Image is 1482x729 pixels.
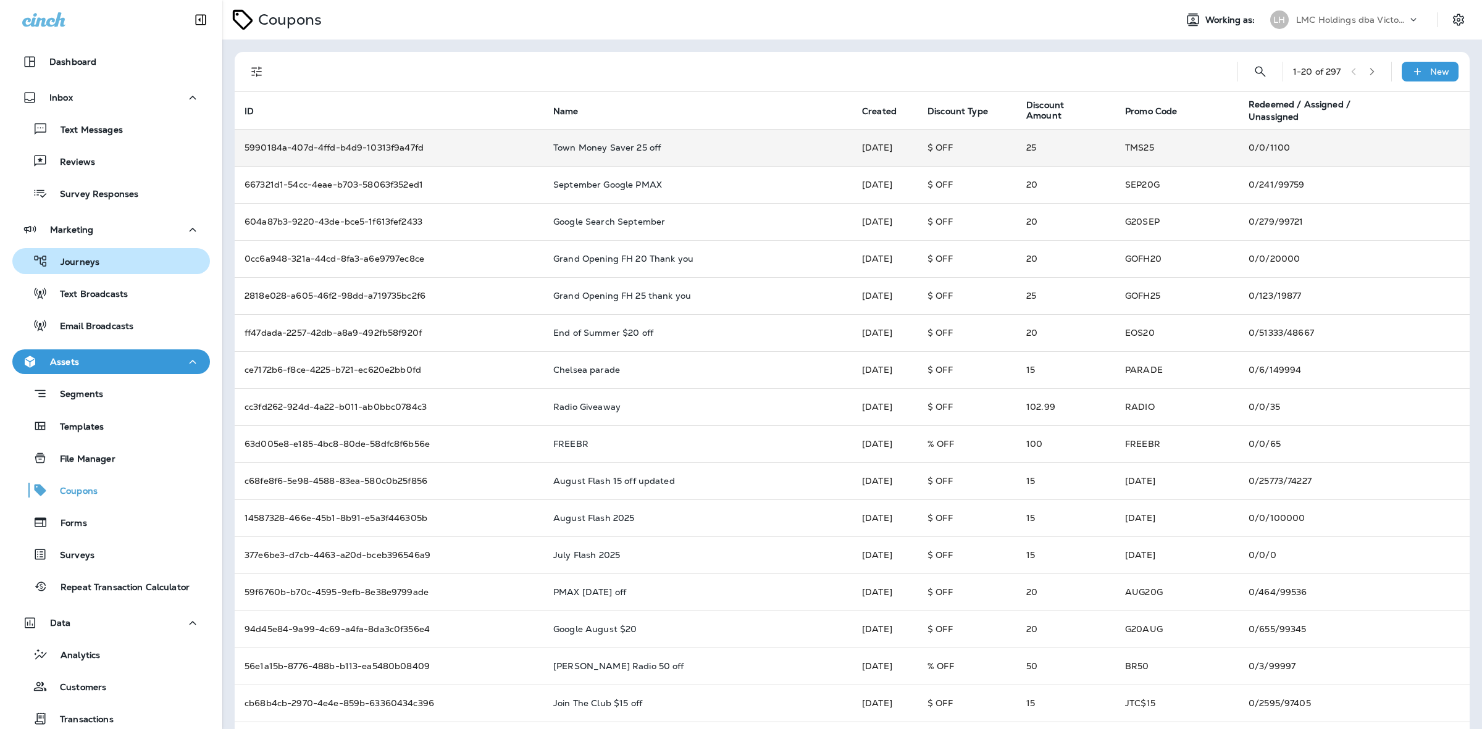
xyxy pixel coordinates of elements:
p: Coupons [48,486,98,498]
td: [DATE] [852,610,918,648]
p: Transactions [48,714,114,726]
p: LMC Holdings dba Victory Lane Quick Oil Change [1296,15,1407,25]
td: JTC$15 [1115,685,1239,722]
td: 0 / 0 / 1100 [1239,129,1470,166]
td: $ OFF [918,314,1016,351]
p: PMAX [DATE] off [553,587,626,597]
td: 0 / 241 / 99759 [1239,166,1470,203]
td: 20 [1016,573,1115,610]
td: $ OFF [918,462,1016,499]
p: Assets [50,357,79,367]
p: Radio Giveaway [553,402,621,412]
p: July Flash 2025 [553,550,620,560]
span: Created [862,106,913,117]
button: Search Coupons [1248,59,1273,84]
td: PARADE [1115,351,1239,388]
td: $ OFF [918,610,1016,648]
td: 0 / 3 / 99997 [1239,648,1470,685]
td: $ OFF [918,388,1016,425]
td: 25 [1016,129,1115,166]
button: Surveys [12,541,210,567]
p: Marketing [50,225,93,235]
p: Forms [48,518,87,530]
button: Filters [245,59,269,84]
span: Discount Type [927,106,988,117]
p: Customers [48,682,106,694]
p: Join The Club $15 off [553,698,642,708]
button: Templates [12,413,210,439]
td: 20 [1016,314,1115,351]
td: [DATE] [852,685,918,722]
p: Google August $20 [553,624,637,634]
td: 102.99 [1016,388,1115,425]
p: August Flash 2025 [553,513,634,523]
td: 0 / 6 / 149994 [1239,351,1470,388]
button: Reviews [12,148,210,174]
button: Text Broadcasts [12,280,210,306]
td: [DATE] [852,351,918,388]
span: Discount Type [927,106,1004,117]
td: 5990184a-407d-4ffd-b4d9-10313f9a47fd [235,129,543,166]
td: 20 [1016,240,1115,277]
td: 15 [1016,462,1115,499]
p: August Flash 15 off updated [553,476,675,486]
span: Promo Code [1125,106,1177,117]
p: Grand Opening FH 20 Thank you [553,254,693,264]
td: 100 [1016,425,1115,462]
p: File Manager [48,454,115,465]
td: $ OFF [918,351,1016,388]
td: 0 / 0 / 0 [1239,536,1470,573]
p: Email Broadcasts [48,321,133,333]
button: Segments [12,380,210,407]
p: New [1430,67,1449,77]
td: $ OFF [918,685,1016,722]
td: $ OFF [918,129,1016,166]
p: Survey Responses [48,189,138,201]
td: [DATE] [1115,499,1239,536]
td: [DATE] [852,314,918,351]
p: Dashboard [49,57,96,67]
td: 667321d1-54cc-4eae-b703-58063f352ed1 [235,166,543,203]
td: $ OFF [918,277,1016,314]
td: 20 [1016,203,1115,240]
td: FREEBR [1115,425,1239,462]
div: 1 - 20 of 297 [1293,67,1341,77]
td: GOFH25 [1115,277,1239,314]
td: [DATE] [852,573,918,610]
button: Forms [12,509,210,535]
td: [DATE] [852,462,918,499]
p: End of Summer $20 off [553,328,653,338]
td: % OFF [918,425,1016,462]
p: Repeat Transaction Calculator [48,582,190,594]
p: Chelsea parade [553,365,620,375]
td: [DATE] [852,388,918,425]
p: Town Money Saver 25 off [553,143,661,152]
td: [DATE] [852,536,918,573]
span: Discount Amount [1026,100,1110,121]
p: Text Broadcasts [48,289,128,301]
td: [DATE] [852,277,918,314]
button: Survey Responses [12,180,210,206]
td: $ OFF [918,536,1016,573]
button: Inbox [12,85,210,110]
p: Analytics [48,650,100,662]
p: FREEBR [553,439,588,449]
button: Settings [1447,9,1470,31]
td: [DATE] [852,648,918,685]
td: 20 [1016,166,1115,203]
td: 0 / 0 / 100000 [1239,499,1470,536]
span: Name [553,106,595,117]
span: Promo Code [1125,106,1193,117]
td: 94d45e84-9a99-4c69-a4fa-8da3c0f356e4 [235,610,543,648]
p: Grand Opening FH 25 thank you [553,291,691,301]
td: $ OFF [918,166,1016,203]
td: $ OFF [918,573,1016,610]
button: Marketing [12,217,210,242]
td: 59f6760b-b70c-4595-9efb-8e38e9799ade [235,573,543,610]
td: cc3fd262-924d-4a22-b011-ab0bbc0784c3 [235,388,543,425]
td: 63d005e8-e185-4bc8-80de-58dfc8f6b56e [235,425,543,462]
button: Coupons [12,477,210,503]
p: Coupons [253,10,322,29]
td: TMS25 [1115,129,1239,166]
td: EOS20 [1115,314,1239,351]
